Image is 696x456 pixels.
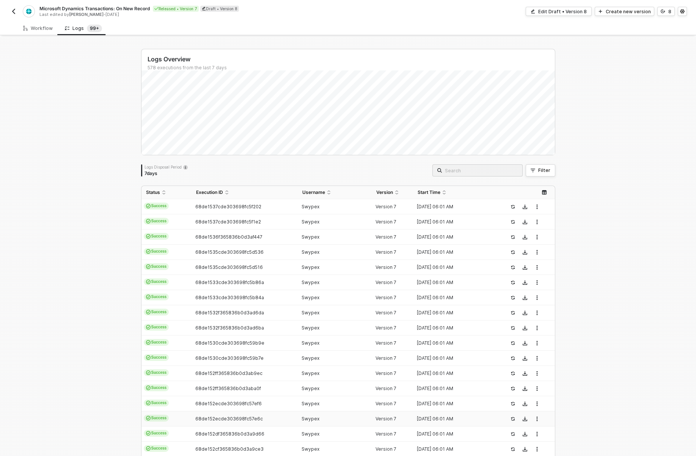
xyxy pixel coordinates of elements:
[375,310,396,315] span: Version 7
[523,386,527,391] span: icon-download
[65,25,102,32] div: Logs
[9,7,18,16] button: back
[523,280,527,285] span: icon-download
[200,6,239,12] div: Draft • Version 8
[302,280,319,285] span: Swypex
[657,7,675,16] button: 8
[375,416,396,422] span: Version 7
[145,170,188,176] div: 7 days
[511,220,515,224] span: icon-success-page
[523,235,527,239] span: icon-download
[413,310,496,316] div: [DATE] 06:01 AM
[523,401,527,406] span: icon-download
[195,325,264,331] span: 68de1532f365836b0d3ad6ba
[526,7,592,16] button: Edit Draft • Version 8
[144,324,169,331] span: Success
[523,432,527,436] span: icon-download
[375,340,396,346] span: Version 7
[146,219,151,223] span: icon-cards
[661,9,665,14] span: icon-versioning
[153,6,199,12] div: Released • Version 7
[302,264,319,270] span: Swypex
[146,386,151,390] span: icon-cards
[413,431,496,437] div: [DATE] 06:01 AM
[375,401,396,406] span: Version 7
[302,340,319,346] span: Swypex
[511,205,515,209] span: icon-success-page
[523,326,527,330] span: icon-download
[146,310,151,314] span: icon-cards
[144,445,169,452] span: Success
[375,386,396,391] span: Version 7
[195,310,264,315] span: 68de1532f365836b0d3ad6da
[202,6,206,11] span: icon-edit
[413,340,496,346] div: [DATE] 06:01 AM
[146,189,160,195] span: Status
[511,341,515,345] span: icon-success-page
[302,219,319,225] span: Swypex
[523,295,527,300] span: icon-download
[195,355,264,361] span: 68de1530cde303698fc59b7e
[141,186,192,199] th: Status
[146,370,151,375] span: icon-cards
[195,446,264,452] span: 68de152cf365836b0d3a9ce3
[511,417,515,421] span: icon-success-page
[413,325,496,331] div: [DATE] 06:01 AM
[146,355,151,360] span: icon-cards
[375,264,396,270] span: Version 7
[413,264,496,270] div: [DATE] 06:01 AM
[511,265,515,270] span: icon-success-page
[302,370,319,376] span: Swypex
[375,355,396,361] span: Version 7
[413,280,496,286] div: [DATE] 06:01 AM
[144,415,169,422] span: Success
[413,186,502,199] th: Start Time
[144,400,169,406] span: Success
[302,355,319,361] span: Swypex
[146,325,151,330] span: icon-cards
[413,249,496,255] div: [DATE] 06:01 AM
[511,447,515,451] span: icon-success-page
[144,263,169,270] span: Success
[146,416,151,420] span: icon-cards
[144,233,169,240] span: Success
[375,370,396,376] span: Version 7
[413,355,496,361] div: [DATE] 06:01 AM
[144,430,169,437] span: Success
[523,356,527,361] span: icon-download
[195,370,262,376] span: 68de152ff365836b0d3ab9ec
[146,431,151,436] span: icon-cards
[195,401,262,406] span: 68de152ecde303698fc57ef6
[606,8,651,15] div: Create new version
[511,326,515,330] span: icon-success-page
[146,340,151,345] span: icon-cards
[375,431,396,437] span: Version 7
[531,9,535,14] span: icon-edit
[598,9,603,14] span: icon-play
[195,340,264,346] span: 68de1530cde303698fc59b9e
[146,280,151,284] span: icon-cards
[302,310,319,315] span: Swypex
[144,309,169,315] span: Success
[418,189,440,195] span: Start Time
[523,341,527,345] span: icon-download
[302,234,319,240] span: Swypex
[523,265,527,270] span: icon-download
[413,416,496,422] div: [DATE] 06:01 AM
[146,446,151,451] span: icon-cards
[523,417,527,421] span: icon-download
[595,7,654,16] button: Create new version
[146,249,151,254] span: icon-cards
[302,431,319,437] span: Swypex
[69,12,104,17] span: [PERSON_NAME]
[146,234,151,239] span: icon-cards
[680,9,685,14] span: icon-settings
[302,401,319,406] span: Swypex
[375,280,396,285] span: Version 7
[192,186,298,199] th: Execution ID
[144,354,169,361] span: Success
[195,234,262,240] span: 68de1536f365836b0d3af447
[511,311,515,315] span: icon-success-page
[87,25,102,32] sup: 578
[146,401,151,405] span: icon-cards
